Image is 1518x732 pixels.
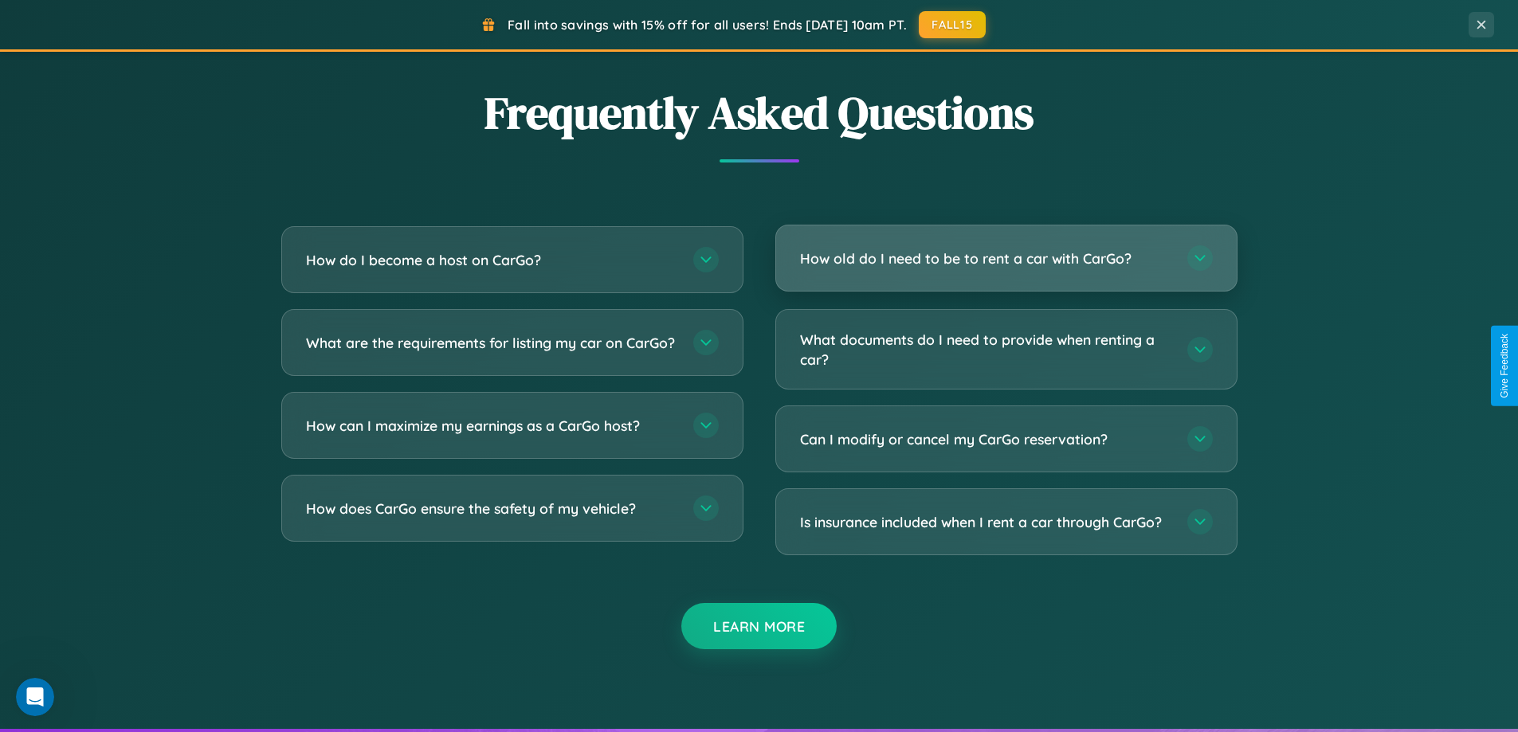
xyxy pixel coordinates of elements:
[800,330,1171,369] h3: What documents do I need to provide when renting a car?
[306,250,677,270] h3: How do I become a host on CarGo?
[919,11,986,38] button: FALL15
[508,17,907,33] span: Fall into savings with 15% off for all users! Ends [DATE] 10am PT.
[800,512,1171,532] h3: Is insurance included when I rent a car through CarGo?
[681,603,837,649] button: Learn More
[306,333,677,353] h3: What are the requirements for listing my car on CarGo?
[1499,334,1510,398] div: Give Feedback
[16,678,54,716] iframe: Intercom live chat
[800,249,1171,268] h3: How old do I need to be to rent a car with CarGo?
[306,416,677,436] h3: How can I maximize my earnings as a CarGo host?
[306,499,677,519] h3: How does CarGo ensure the safety of my vehicle?
[281,82,1238,143] h2: Frequently Asked Questions
[800,429,1171,449] h3: Can I modify or cancel my CarGo reservation?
